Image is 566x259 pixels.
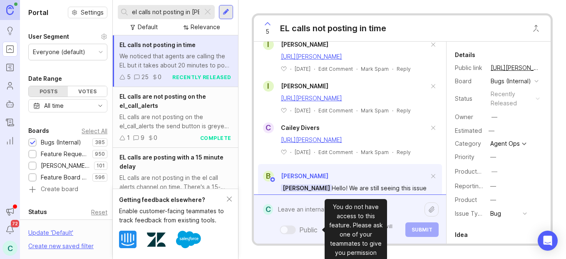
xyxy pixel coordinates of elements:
[119,112,231,131] div: EL calls are not posting on the el_call_alerts the send button is greyed out
[127,133,130,142] div: 1
[281,136,342,143] a: [URL][PERSON_NAME]
[28,242,94,251] div: Create new saved filter
[318,149,353,156] div: Edit Comment
[290,65,291,72] div: ·
[127,72,131,82] div: 5
[455,63,484,72] div: Public link
[490,141,520,147] div: Agent Ops
[455,112,484,122] div: Owner
[113,35,238,87] a: EL calls not posting in timeWe noticed that agents are calling the EL but it takes about 20 minut...
[295,149,310,155] time: [DATE]
[113,87,238,148] a: EL calls are not posting on the el_call_alertsEL calls are not posting on the el_call_alerts the ...
[113,148,238,209] a: EL calls are posting with a 15 minute delayEL calls are not posting in the el call alerts channel...
[392,107,393,114] div: ·
[455,168,499,175] label: ProductboardID
[200,134,231,142] div: complete
[141,72,149,82] div: 25
[28,74,62,84] div: Date Range
[6,5,14,15] img: Canny Home
[455,230,468,240] div: Idea
[11,220,19,227] span: 72
[41,173,88,182] div: Feature Board Sandbox [DATE]
[318,107,353,114] div: Edit Comment
[281,172,328,179] span: [PERSON_NAME]
[68,7,107,18] a: Settings
[82,129,107,133] div: Select All
[94,102,107,109] svg: toggle icon
[281,41,328,48] span: [PERSON_NAME]
[455,182,499,189] label: Reporting Team
[455,77,484,86] div: Board
[361,149,389,156] button: Mark Spam
[263,204,273,215] div: C
[455,139,484,148] div: Category
[2,222,17,237] button: Notifications
[490,152,496,162] div: —
[158,72,161,82] div: 0
[28,186,107,194] a: Create board
[28,7,48,17] h1: Portal
[455,210,485,217] label: Issue Type
[290,149,291,156] div: ·
[29,86,68,97] div: Posts
[258,122,320,133] a: CCailey Divers
[397,65,411,72] div: Reply
[119,231,137,248] img: Intercom logo
[281,53,342,60] a: [URL][PERSON_NAME]
[138,22,158,32] div: Default
[455,94,484,103] div: Status
[263,122,274,133] div: C
[141,133,144,142] div: 9
[491,77,531,86] div: Bugs (Internal)
[455,50,475,60] div: Details
[455,128,482,134] div: Estimated
[490,195,496,204] div: —
[489,166,500,177] button: ProductboardID
[263,39,274,50] div: I
[392,149,393,156] div: ·
[95,139,105,146] p: 385
[2,241,17,256] button: C
[2,97,17,112] a: Autopilot
[33,47,85,57] div: Everyone (default)
[281,124,320,131] span: Cailey Divers
[269,177,276,183] img: member badge
[290,107,291,114] div: ·
[397,149,411,156] div: Reply
[2,78,17,93] a: Users
[191,22,220,32] div: Relevance
[28,228,73,242] div: Update ' Default '
[44,101,64,110] div: All time
[281,184,332,192] span: [PERSON_NAME]
[263,171,274,182] div: B
[95,174,105,181] p: 596
[492,112,497,122] div: —
[314,149,315,156] div: ·
[176,227,201,252] img: Salesforce logo
[28,32,69,42] div: User Segment
[263,81,274,92] div: I
[119,195,227,204] div: Getting feedback elsewhere?
[492,167,497,176] div: —
[318,65,353,72] div: Edit Comment
[41,219,56,228] div: Open
[68,86,107,97] div: Votes
[361,65,389,72] button: Mark Spam
[392,65,393,72] div: ·
[41,149,88,159] div: Feature Requests (Internal)
[258,39,328,50] a: I[PERSON_NAME]
[281,82,328,90] span: [PERSON_NAME]
[488,62,542,73] a: [URL][PERSON_NAME]
[356,149,357,156] div: ·
[2,115,17,130] a: Changelog
[81,8,104,17] span: Settings
[455,153,474,160] label: Priority
[2,60,17,75] a: Roadmaps
[2,42,17,57] a: Portal
[356,107,357,114] div: ·
[119,52,231,70] div: We noticed that agents are calling the EL but it takes about 20 minutes to post on the el call al...
[28,126,49,136] div: Boards
[119,93,206,109] span: EL calls are not posting on the el_call_alerts
[41,138,81,147] div: Bugs (Internal)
